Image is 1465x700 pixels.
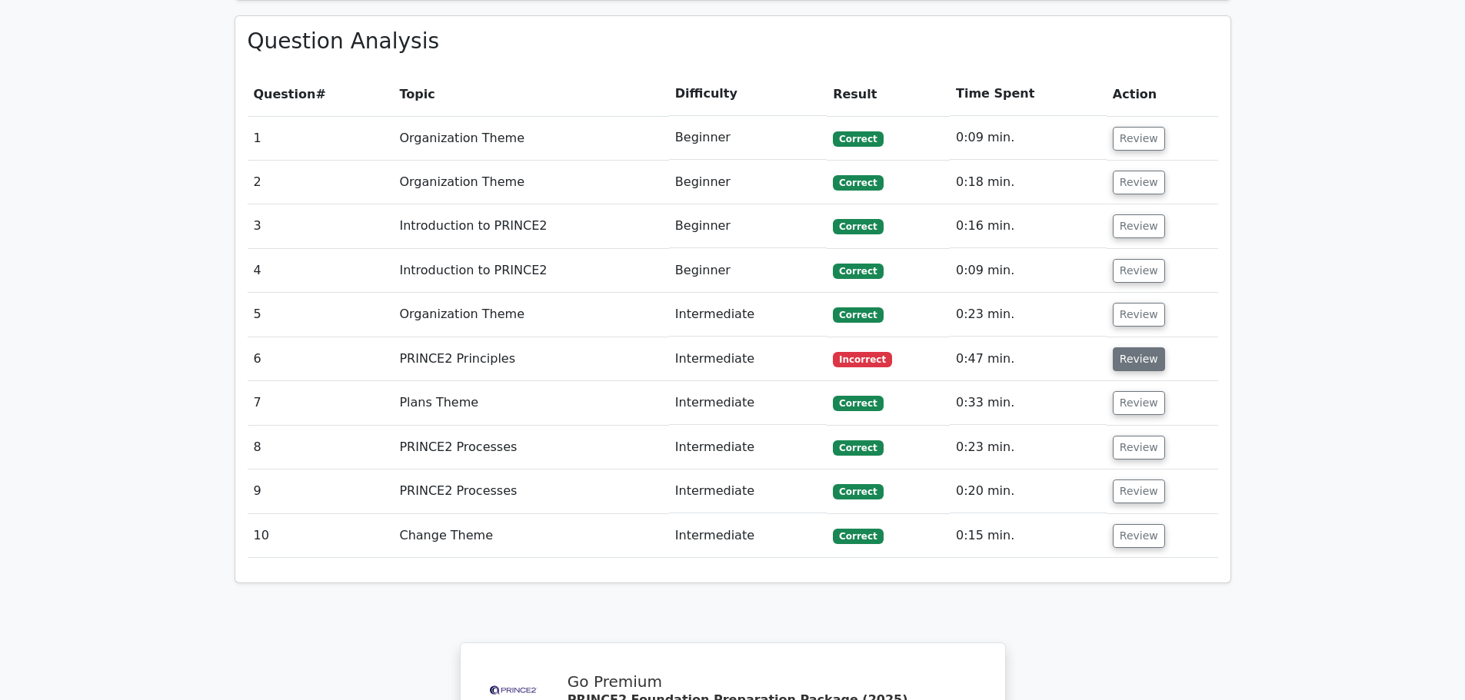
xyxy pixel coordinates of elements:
span: Correct [833,131,883,147]
td: Beginner [669,116,827,160]
td: 0:18 min. [950,161,1107,204]
span: Correct [833,484,883,499]
button: Review [1113,259,1165,283]
span: Correct [833,175,883,191]
td: Intermediate [669,337,827,381]
span: Correct [833,219,883,234]
td: 9 [248,469,394,513]
td: Intermediate [669,469,827,513]
th: Result [827,72,950,116]
button: Review [1113,214,1165,238]
button: Review [1113,479,1165,503]
button: Review [1113,347,1165,371]
td: Intermediate [669,381,827,425]
td: Intermediate [669,514,827,558]
span: Question [254,87,316,101]
th: Time Spent [950,72,1107,116]
td: 5 [248,293,394,337]
td: Organization Theme [393,116,668,160]
td: 3 [248,204,394,248]
td: Organization Theme [393,161,668,204]
td: 0:33 min. [950,381,1107,425]
td: 0:09 min. [950,116,1107,160]
button: Review [1113,127,1165,151]
td: Plans Theme [393,381,668,425]
button: Review [1113,524,1165,548]
td: 0:23 min. [950,293,1107,337]
td: Organization Theme [393,293,668,337]
td: Beginner [669,161,827,204]
button: Review [1113,171,1165,194]
td: 0:47 min. [950,337,1107,381]
td: 4 [248,249,394,293]
span: Correct [833,264,883,279]
td: Intermediate [669,293,827,337]
th: Topic [393,72,668,116]
td: PRINCE2 Processes [393,469,668,513]
td: 7 [248,381,394,425]
span: Correct [833,396,883,411]
button: Review [1113,303,1165,327]
td: Introduction to PRINCE2 [393,204,668,248]
span: Correct [833,440,883,456]
td: 2 [248,161,394,204]
th: Action [1107,72,1218,116]
td: Change Theme [393,514,668,558]
th: # [248,72,394,116]
span: Incorrect [833,352,892,367]
td: 10 [248,514,394,558]
td: PRINCE2 Principles [393,337,668,381]
td: 0:16 min. [950,204,1107,248]
th: Difficulty [669,72,827,116]
td: Introduction to PRINCE2 [393,249,668,293]
td: 6 [248,337,394,381]
td: 0:15 min. [950,514,1107,558]
td: 8 [248,426,394,469]
td: PRINCE2 Processes [393,426,668,469]
button: Review [1113,391,1165,415]
td: Beginner [669,204,827,248]
span: Correct [833,529,883,544]
td: Intermediate [669,426,827,469]
td: 0:09 min. [950,249,1107,293]
td: 0:23 min. [950,426,1107,469]
td: Beginner [669,249,827,293]
span: Correct [833,307,883,323]
td: 0:20 min. [950,469,1107,513]
h3: Question Analysis [248,28,1218,55]
button: Review [1113,436,1165,459]
td: 1 [248,116,394,160]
